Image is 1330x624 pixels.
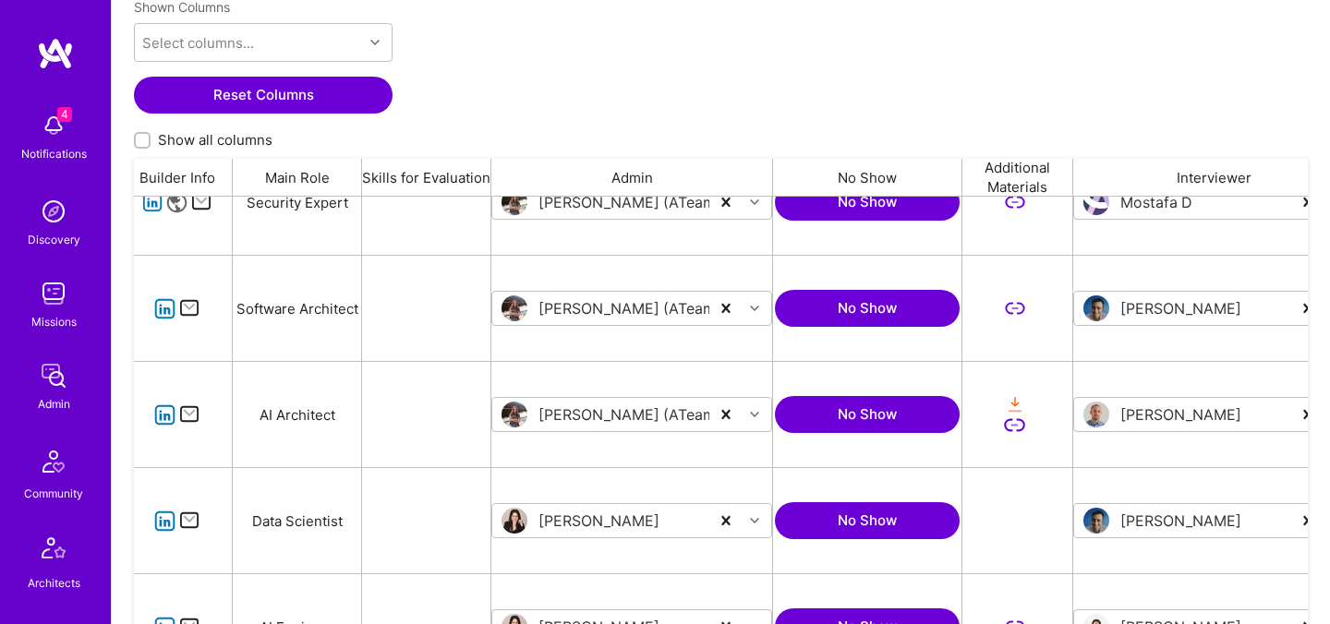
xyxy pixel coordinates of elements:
div: Discovery [28,230,80,249]
i: icon Chevron [750,516,759,525]
i: icon Mail [179,404,200,426]
i: icon linkedIn [154,510,175,532]
i: icon linkedIn [142,192,163,213]
i: icon Chevron [750,410,759,419]
i: icon Mail [179,298,200,319]
div: Security Expert [233,150,362,255]
i: icon OrangeDownload [1004,394,1025,415]
div: Admin [491,159,773,196]
div: Skills for Evaluation [362,159,491,196]
i: icon Mail [179,510,200,532]
i: icon Mail [191,192,212,213]
i: icon linkedIn [154,404,175,426]
img: discovery [35,193,72,230]
i: icon Chevron [750,304,759,313]
i: icon Website [166,192,187,213]
img: Architects [31,529,76,573]
div: Community [24,484,83,503]
img: bell [35,107,72,144]
i: icon Chevron [370,38,380,47]
button: No Show [775,396,960,433]
div: Data Scientist [233,468,362,573]
img: User Avatar [502,295,527,321]
button: No Show [775,184,960,221]
div: Admin [38,394,70,414]
span: Show all columns [158,130,272,150]
i: icon LinkSecondary [1004,298,1025,319]
img: teamwork [35,275,72,312]
div: Builder Info [122,159,233,196]
img: User Avatar [502,402,527,427]
img: logo [37,37,74,70]
i: icon linkedIn [154,298,175,319]
div: Main Role [233,159,362,196]
div: Additional Materials [962,159,1073,196]
div: Architects [28,573,80,593]
button: No Show [775,290,960,327]
button: No Show [775,502,960,539]
img: User Avatar [502,508,527,534]
div: Select columns... [142,33,254,53]
img: User Avatar [1083,295,1109,321]
img: User Avatar [1083,508,1109,534]
div: Missions [31,312,77,331]
div: Software Architect [233,256,362,361]
i: icon LinkSecondary [1004,192,1025,213]
div: AI Architect [233,362,362,467]
div: No Show [773,159,962,196]
img: admin teamwork [35,357,72,394]
span: 4 [57,107,72,122]
div: Notifications [21,144,87,163]
img: User Avatar [1083,402,1109,427]
img: Community [31,439,76,484]
button: Reset Columns [134,77,393,114]
i: icon Chevron [750,198,759,207]
i: icon LinkSecondary [1004,414,1025,436]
